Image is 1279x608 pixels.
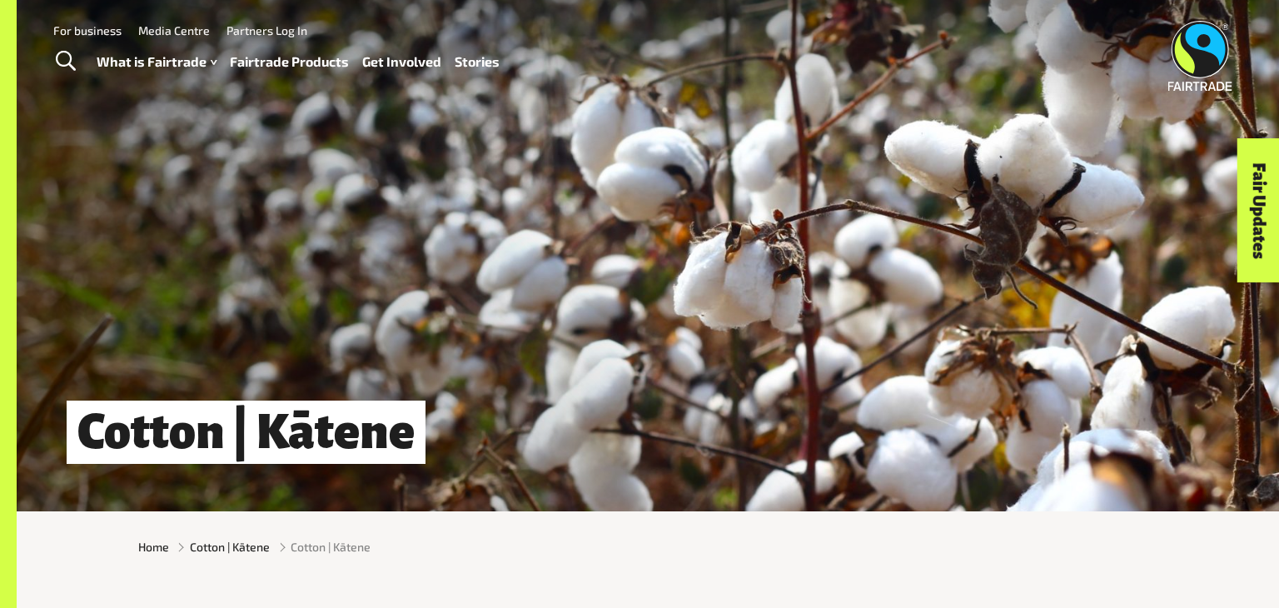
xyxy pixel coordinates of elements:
a: Fairtrade Products [230,50,349,74]
span: Cotton | Kātene [291,538,371,556]
h1: Cotton | Kātene [67,401,426,465]
a: Stories [455,50,500,74]
a: For business [53,23,122,37]
a: What is Fairtrade [97,50,216,74]
a: Media Centre [138,23,210,37]
a: Get Involved [362,50,441,74]
a: Cotton | Kātene [190,538,270,556]
a: Toggle Search [45,41,86,82]
img: Fairtrade Australia New Zealand logo [1168,21,1232,91]
a: Home [138,538,169,556]
a: Partners Log In [226,23,307,37]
